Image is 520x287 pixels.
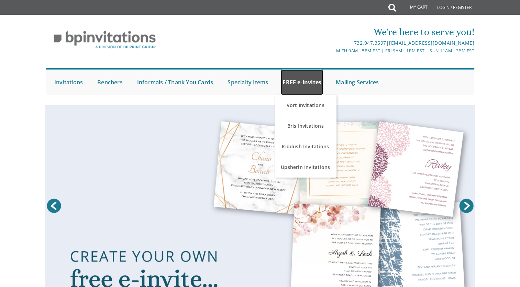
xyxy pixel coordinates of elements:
a: Prev [45,197,63,214]
img: BP Invitation Loft [46,25,164,54]
a: Mailing Services [334,70,380,95]
a: Benchers [96,70,124,95]
a: Vort Invitations [275,95,336,116]
div: We're here to serve you! [189,25,474,39]
a: Specialty Items [226,70,270,95]
a: Kiddush Invitations [275,136,336,157]
a: Invitations [53,70,85,95]
a: [EMAIL_ADDRESS][DOMAIN_NAME] [389,40,474,46]
div: | [189,39,474,47]
a: Bris Invitations [275,116,336,136]
div: M-Th 9am - 5pm EST | Fri 9am - 1pm EST | Sun 11am - 3pm EST [189,47,474,54]
a: 732.947.3597 [354,40,386,46]
a: Next [458,197,475,214]
a: Upsherin Invitations [275,157,336,178]
a: FREE e-Invites [281,70,323,95]
a: My Cart [395,1,432,14]
a: Informals / Thank You Cards [135,70,215,95]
